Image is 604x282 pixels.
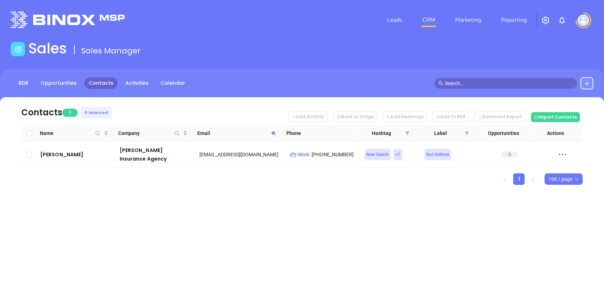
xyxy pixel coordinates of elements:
[111,125,190,142] th: Company
[80,107,112,119] div: 0 Selected
[499,173,510,185] button: left
[37,125,111,142] th: Name
[501,151,518,158] span: 0
[197,129,268,137] span: Email
[548,174,579,184] span: 100 / page
[541,16,550,25] img: iconSetting
[514,174,524,184] a: 1
[545,173,583,185] div: Page Size
[62,109,78,117] span: 1
[279,125,353,142] th: Phone
[404,128,411,139] span: filter
[40,129,103,137] span: Name
[81,45,141,56] span: Sales Manager
[527,173,539,185] button: right
[290,152,311,157] span: Work :
[395,151,400,158] span: + 7
[121,77,153,89] a: Activities
[463,128,470,139] span: filter
[420,129,462,137] span: Label
[36,77,81,89] a: Opportunities
[84,77,118,89] a: Contacts
[366,151,389,158] span: New Search
[384,13,405,27] a: Leads
[578,15,589,26] img: user
[465,131,469,135] span: filter
[503,177,507,182] span: left
[445,79,573,87] input: Search…
[426,151,449,158] span: Not Defined
[40,150,110,159] a: [PERSON_NAME]
[360,129,402,137] span: Hashtag
[199,151,280,158] div: [EMAIL_ADDRESS][DOMAIN_NAME]
[28,40,67,57] h1: Sales
[531,112,580,122] button: Import Contacts
[472,125,531,142] th: Opportunities
[290,151,355,158] p: [PHONE_NUMBER]
[531,125,576,142] th: Actions
[438,81,443,86] span: search
[531,177,535,182] span: right
[120,146,190,163] a: [PERSON_NAME] Insurance Agency
[14,77,33,89] a: BDR
[498,13,530,27] a: Reporting
[558,16,566,25] img: iconNotification
[118,129,182,137] span: Company
[527,173,539,185] li: Next Page
[499,173,510,185] li: Previous Page
[405,131,410,135] span: filter
[156,77,189,89] a: Calendar
[11,11,125,28] img: logo
[21,106,62,119] div: Contacts
[420,13,438,27] a: CRM
[452,13,484,27] a: Marketing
